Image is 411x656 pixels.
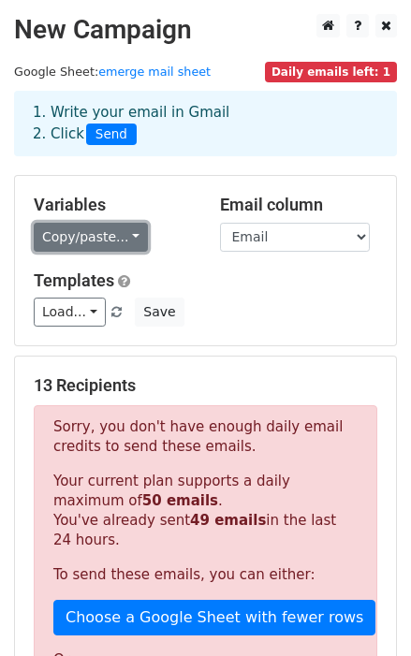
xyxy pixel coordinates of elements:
[14,14,397,46] h2: New Campaign
[265,65,397,79] a: Daily emails left: 1
[220,195,378,215] h5: Email column
[190,512,266,529] strong: 49 emails
[34,298,106,327] a: Load...
[14,65,211,79] small: Google Sheet:
[53,472,358,550] p: Your current plan supports a daily maximum of . You've already sent in the last 24 hours.
[142,492,218,509] strong: 50 emails
[86,124,137,146] span: Send
[19,102,392,145] div: 1. Write your email in Gmail 2. Click
[53,417,358,457] p: Sorry, you don't have enough daily email credits to send these emails.
[98,65,211,79] a: emerge mail sheet
[317,566,411,656] iframe: Chat Widget
[34,375,377,396] h5: 13 Recipients
[53,565,358,585] p: To send these emails, you can either:
[34,195,192,215] h5: Variables
[265,62,397,82] span: Daily emails left: 1
[34,223,148,252] a: Copy/paste...
[34,270,114,290] a: Templates
[135,298,183,327] button: Save
[53,600,375,635] a: Choose a Google Sheet with fewer rows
